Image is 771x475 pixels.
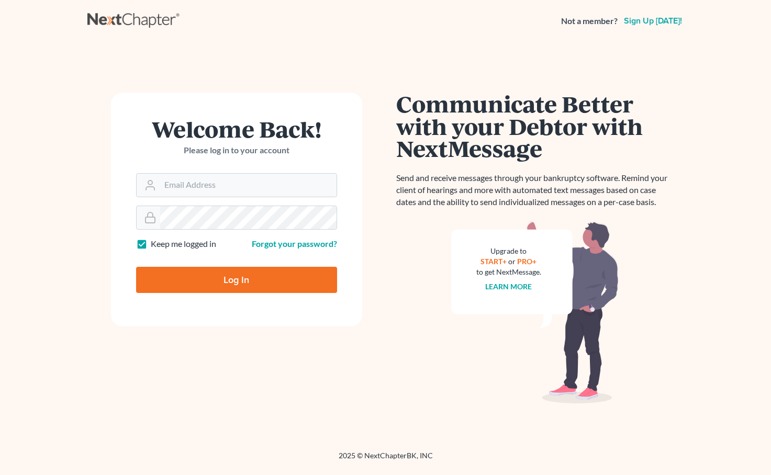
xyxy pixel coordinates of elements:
[252,239,337,248] a: Forgot your password?
[485,282,532,291] a: Learn more
[508,257,516,266] span: or
[396,172,674,208] p: Send and receive messages through your bankruptcy software. Remind your client of hearings and mo...
[561,15,618,27] strong: Not a member?
[451,221,619,404] img: nextmessage_bg-59042aed3d76b12b5cd301f8e5b87938c9018125f34e5fa2b7a6b67550977c72.svg
[396,93,674,160] h1: Communicate Better with your Debtor with NextMessage
[517,257,537,266] a: PRO+
[160,174,337,197] input: Email Address
[622,17,684,25] a: Sign up [DATE]!
[151,238,216,250] label: Keep me logged in
[87,450,684,469] div: 2025 © NextChapterBK, INC
[476,246,541,256] div: Upgrade to
[136,267,337,293] input: Log In
[136,144,337,156] p: Please log in to your account
[481,257,507,266] a: START+
[476,267,541,277] div: to get NextMessage.
[136,118,337,140] h1: Welcome Back!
